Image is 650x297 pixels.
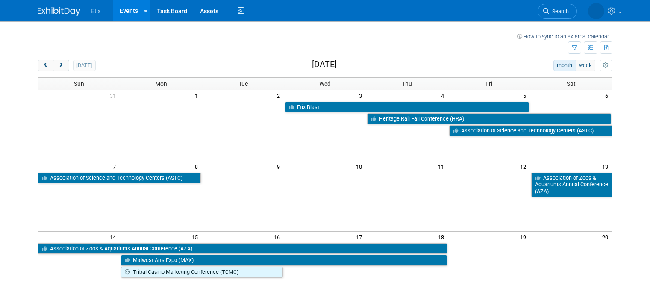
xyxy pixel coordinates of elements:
span: 12 [519,161,530,172]
span: 7 [112,161,120,172]
a: Association of Zoos & Aquariums Annual Conference (AZA) [531,173,612,197]
span: 31 [109,90,120,101]
span: Tue [238,80,248,87]
span: 4 [440,90,448,101]
button: myCustomButton [600,60,612,71]
span: 20 [601,232,612,242]
span: 9 [276,161,284,172]
span: 2 [276,90,284,101]
button: prev [38,60,53,71]
button: week [576,60,595,71]
span: Etix [91,8,100,15]
a: Heritage Rail Fall Conference (HRA) [367,113,611,124]
a: Association of Science and Technology Centers (ASTC) [449,125,612,136]
a: How to sync to an external calendar... [517,33,612,40]
img: ExhibitDay [38,7,80,16]
span: 1 [194,90,202,101]
button: month [553,60,576,71]
span: Fri [485,80,492,87]
a: Association of Science and Technology Centers (ASTC) [38,173,201,184]
h2: [DATE] [312,60,337,69]
span: Thu [402,80,412,87]
span: Sat [567,80,576,87]
span: 16 [273,232,284,242]
span: 3 [358,90,366,101]
span: 14 [109,232,120,242]
span: 10 [355,161,366,172]
span: 11 [437,161,448,172]
a: Midwest Arts Expo (MAX) [121,255,447,266]
span: 13 [601,161,612,172]
span: 18 [437,232,448,242]
span: Mon [155,80,167,87]
i: Personalize Calendar [603,63,609,68]
span: 6 [604,90,612,101]
a: Search [538,4,577,19]
span: 19 [519,232,530,242]
span: Sun [74,80,84,87]
span: 5 [522,90,530,101]
button: [DATE] [73,60,96,71]
a: Etix Blast [285,102,529,113]
span: 8 [194,161,202,172]
span: Search [549,8,569,15]
span: 15 [191,232,202,242]
img: Amy Meyer [588,3,604,19]
button: next [53,60,69,71]
a: Association of Zoos & Aquariums Annual Conference (AZA) [38,243,447,254]
a: Tribal Casino Marketing Conference (TCMC) [121,267,283,278]
span: 17 [355,232,366,242]
span: Wed [319,80,331,87]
